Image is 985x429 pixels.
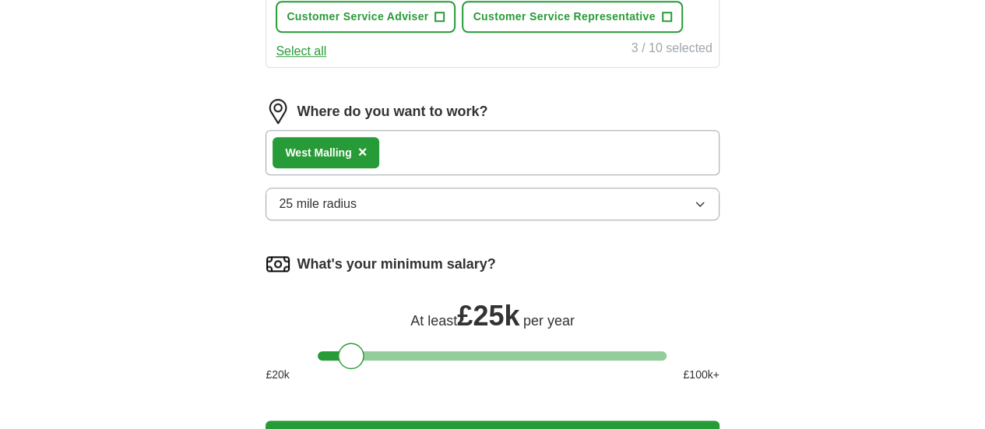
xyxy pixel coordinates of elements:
[285,145,351,161] div: West Malling
[683,367,719,383] span: £ 100 k+
[457,300,519,332] span: £ 25k
[631,39,712,61] div: 3 / 10 selected
[276,1,456,33] button: Customer Service Adviser
[266,251,290,276] img: salary.png
[523,313,575,329] span: per year
[410,313,457,329] span: At least
[473,9,655,25] span: Customer Service Representative
[297,254,495,275] label: What's your minimum salary?
[279,195,357,213] span: 25 mile radius
[276,42,326,61] button: Select all
[266,99,290,124] img: location.png
[287,9,428,25] span: Customer Service Adviser
[266,188,719,220] button: 25 mile radius
[358,141,368,164] button: ×
[266,367,289,383] span: £ 20 k
[462,1,682,33] button: Customer Service Representative
[297,101,487,122] label: Where do you want to work?
[358,143,368,160] span: ×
